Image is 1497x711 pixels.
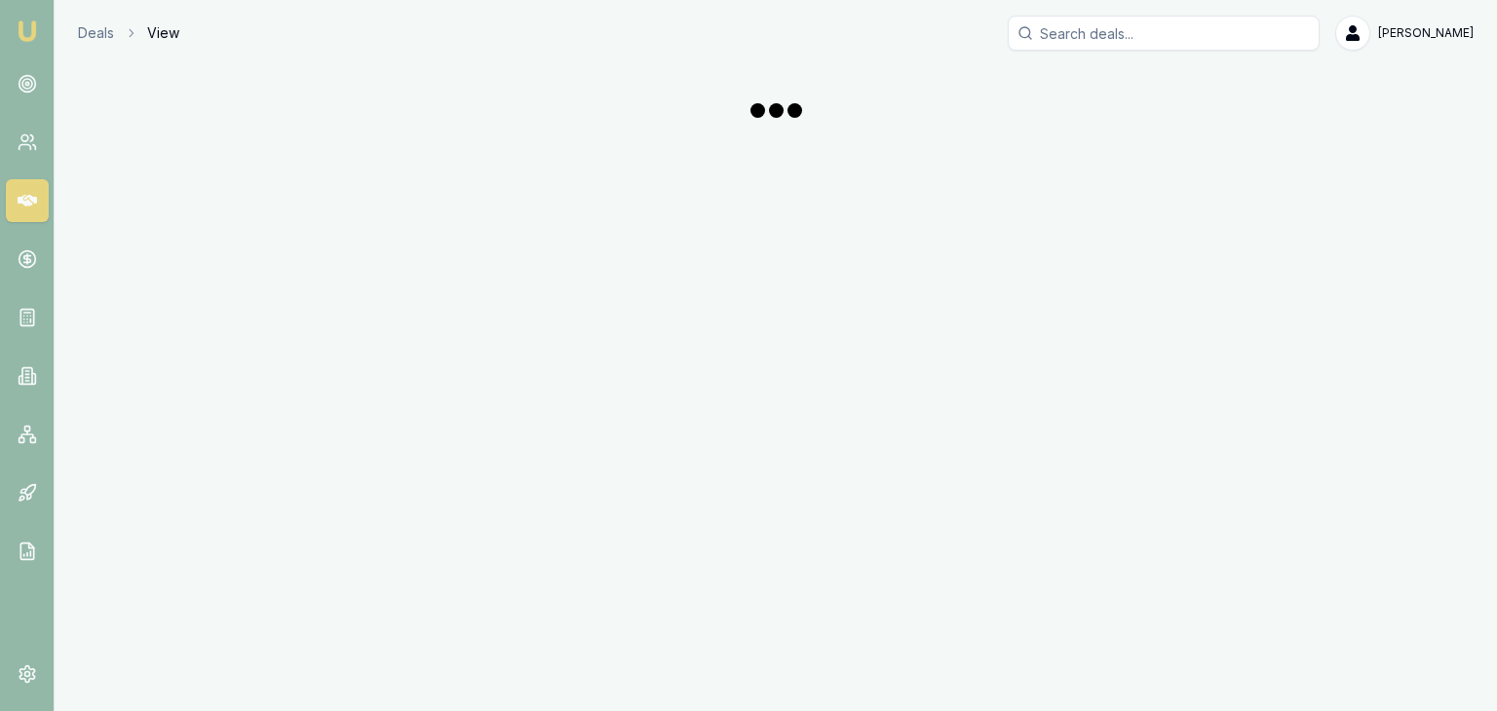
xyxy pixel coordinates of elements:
[1008,16,1320,51] input: Search deals
[147,23,179,43] span: View
[78,23,179,43] nav: breadcrumb
[1378,25,1474,41] span: [PERSON_NAME]
[78,23,114,43] a: Deals
[16,19,39,43] img: emu-icon-u.png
